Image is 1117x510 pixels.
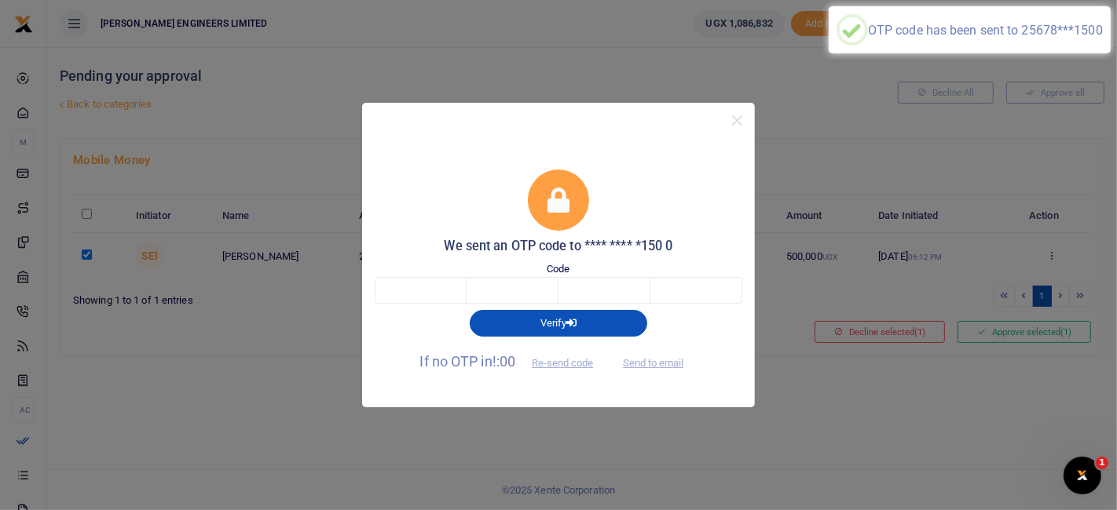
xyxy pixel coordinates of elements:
span: !:00 [493,353,515,370]
div: OTP code has been sent to 25678***1500 [868,23,1103,38]
span: If no OTP in [420,353,607,370]
button: Verify [470,310,647,337]
iframe: Intercom live chat [1064,457,1101,494]
label: Code [547,261,569,277]
span: 1 [1096,457,1108,469]
button: Close [726,109,749,132]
